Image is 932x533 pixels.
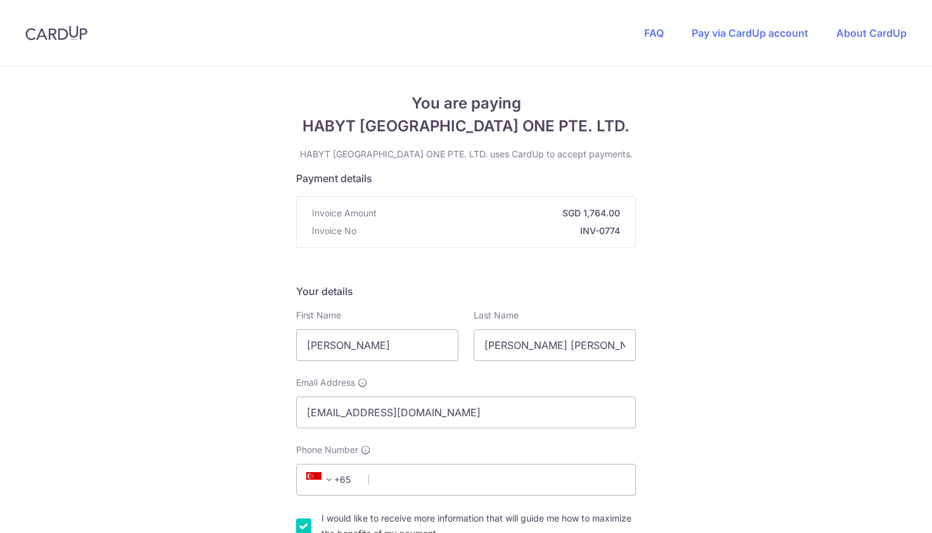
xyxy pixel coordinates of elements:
[312,225,356,237] span: Invoice No
[296,329,458,361] input: First name
[25,25,87,41] img: CardUp
[361,225,620,237] strong: INV-0774
[296,376,355,389] span: Email Address
[474,309,519,322] label: Last Name
[302,472,359,487] span: +65
[306,472,337,487] span: +65
[296,397,636,428] input: Email address
[382,207,620,220] strong: SGD 1,764.00
[474,329,636,361] input: Last name
[296,444,358,456] span: Phone Number
[296,309,341,322] label: First Name
[296,115,636,138] span: HABYT [GEOGRAPHIC_DATA] ONE PTE. LTD.
[296,92,636,115] span: You are paying
[312,207,377,220] span: Invoice Amount
[296,171,636,186] h5: Payment details
[296,284,636,299] h5: Your details
[692,27,808,39] a: Pay via CardUp account
[836,27,907,39] a: About CardUp
[644,27,664,39] a: FAQ
[296,148,636,161] p: HABYT [GEOGRAPHIC_DATA] ONE PTE. LTD. uses CardUp to accept payments.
